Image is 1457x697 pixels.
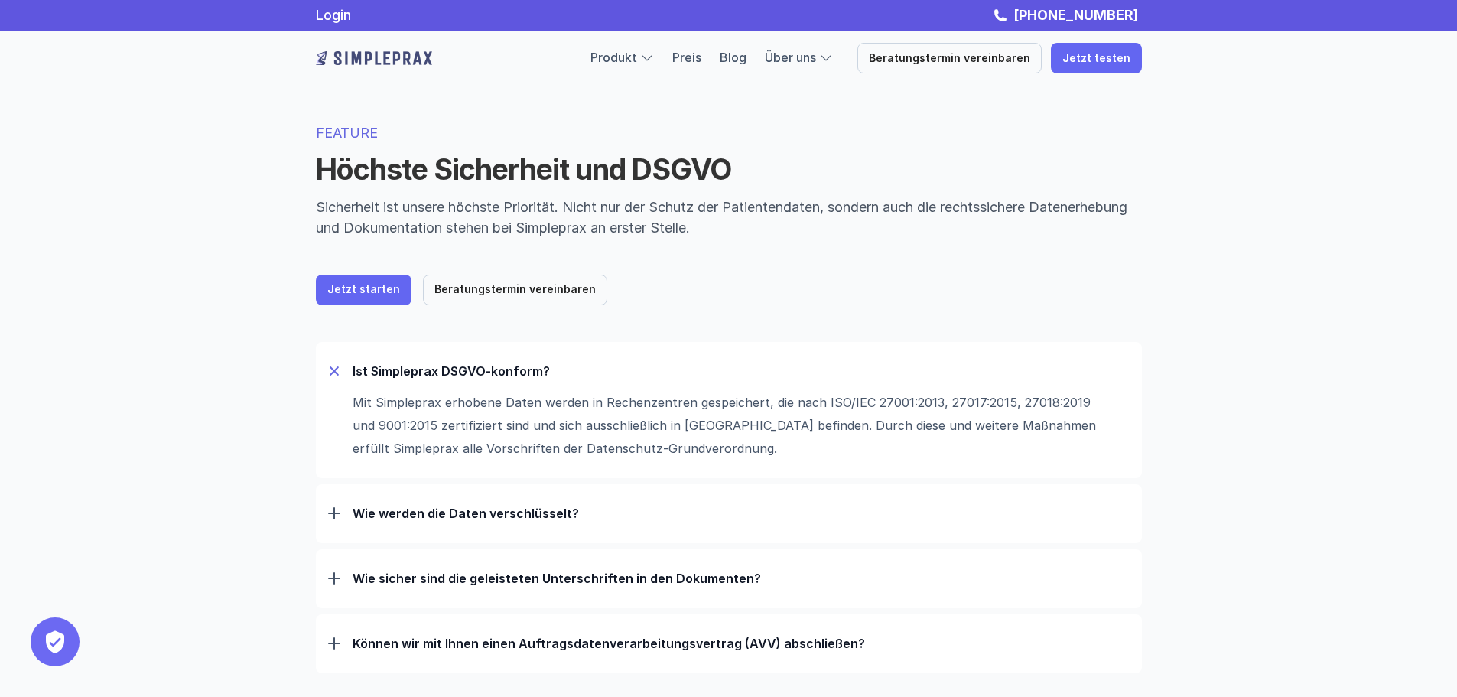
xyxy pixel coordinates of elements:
[590,50,637,65] a: Produkt
[1062,52,1130,65] p: Jetzt testen
[1013,7,1138,23] strong: [PHONE_NUMBER]
[869,52,1030,65] p: Beratungstermin vereinbaren
[423,275,607,305] a: Beratungstermin vereinbaren
[316,7,351,23] a: Login
[316,197,1142,238] p: Sicherheit ist unsere höchste Priorität. Nicht nur der Schutz der Patientendaten, sondern auch di...
[672,50,701,65] a: Preis
[353,571,1130,586] p: Wie sicher sind die geleisteten Unterschriften in den Dokumenten?
[316,275,411,305] a: Jetzt starten
[316,122,1142,143] p: FEATURE
[327,283,400,296] p: Jetzt starten
[434,283,596,296] p: Beratungstermin vereinbaren
[1051,43,1142,73] a: Jetzt testen
[353,391,1114,460] p: Mit Simpleprax erhobene Daten werden in Rechenzentren gespeichert, die nach ISO/IEC 27001:2013, 2...
[316,152,1142,187] h1: Höchste Sicherheit und DSGVO
[720,50,746,65] a: Blog
[353,506,1130,521] p: Wie werden die Daten verschlüsselt?
[857,43,1042,73] a: Beratungstermin vereinbaren
[353,636,1130,651] p: Können wir mit Ihnen einen Auftrags­daten­verarbeitungs­vertrag (AVV) abschließen?
[353,363,1130,379] p: Ist Simpleprax DSGVO-konform?
[1010,7,1142,23] a: [PHONE_NUMBER]
[765,50,816,65] a: Über uns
